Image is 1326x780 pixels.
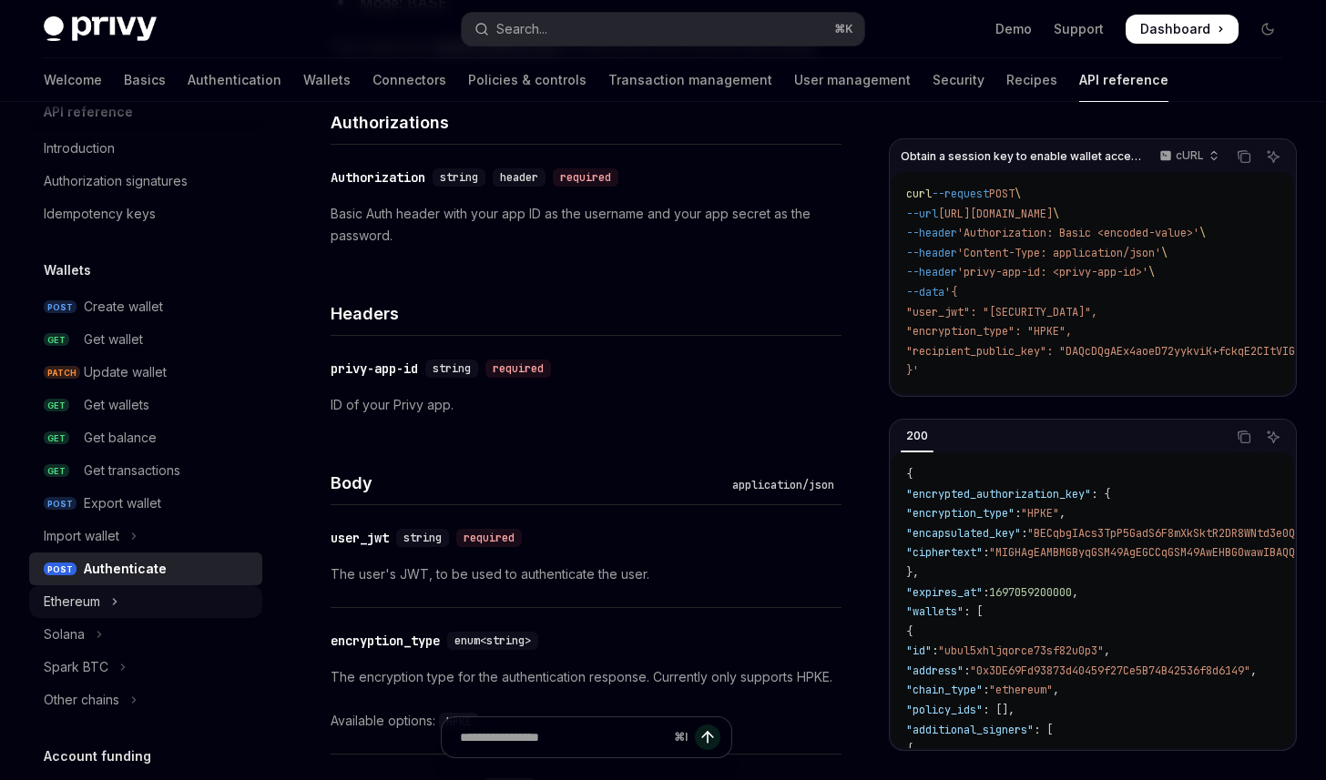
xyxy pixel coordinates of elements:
button: Copy the contents from the code block [1232,145,1256,168]
div: encryption_type [331,632,440,650]
span: "ubul5xhljqorce73sf82u0p3" [938,643,1104,658]
span: { [906,742,913,756]
div: required [456,529,522,547]
p: The encryption type for the authentication response. Currently only supports HPKE. [331,666,841,688]
span: --header [906,246,957,260]
div: required [485,360,551,378]
div: Available options: [331,710,841,732]
p: The user's JWT, to be used to authenticate the user. [331,563,841,585]
a: Introduction [29,132,262,165]
button: Toggle dark mode [1253,15,1282,44]
span: : [ [964,604,983,619]
img: dark logo [44,16,157,42]
span: \ [1148,265,1155,279]
span: "encryption_type" [906,506,1015,521]
span: --url [906,207,938,221]
a: Demo [995,20,1032,38]
span: '{ [944,285,957,299]
div: Authorization signatures [44,170,188,192]
span: }' [906,363,919,378]
a: GETGet balance [29,421,262,454]
a: Basics [124,58,166,102]
div: required [553,168,618,187]
p: Basic Auth header with your app ID as the username and your app secret as the password. [331,203,841,247]
a: GETGet wallets [29,389,262,421]
a: POSTAuthenticate [29,552,262,585]
span: string [403,531,442,545]
div: Create wallet [84,296,163,318]
div: Ethereum [44,591,100,613]
span: "ethereum" [989,683,1053,697]
span: [URL][DOMAIN_NAME] [938,207,1053,221]
h4: Authorizations [331,110,841,135]
span: "id" [906,643,932,658]
span: "user_jwt": "[SECURITY_DATA]", [906,305,1097,319]
span: "encapsulated_key" [906,526,1021,541]
span: string [440,170,478,185]
span: : [1021,526,1027,541]
span: POST [44,300,76,314]
p: cURL [1176,148,1204,163]
span: "ciphertext" [906,545,983,560]
input: Ask a question... [460,717,667,757]
div: Export wallet [84,492,161,514]
span: GET [44,333,69,347]
span: "additional_signers" [906,723,1034,737]
span: enum<string> [454,633,531,648]
span: 1697059200000 [989,585,1072,600]
span: "address" [906,664,964,678]
h5: Wallets [44,259,91,281]
a: Authentication [188,58,281,102]
span: , [1072,585,1078,600]
div: Authenticate [84,558,167,580]
span: string [433,361,471,376]
span: GET [44,399,69,412]
span: "0x3DE69Fd93873d40459f27Ce5B74B42536f8d6149" [970,664,1250,678]
div: user_jwt [331,529,389,547]
div: Authorization [331,168,425,187]
span: : [932,643,938,658]
span: \ [1161,246,1168,260]
a: POSTCreate wallet [29,290,262,323]
span: Obtain a session key to enable wallet access. [901,149,1142,164]
a: Wallets [303,58,351,102]
a: Idempotency keys [29,198,262,230]
span: header [500,170,538,185]
div: Get balance [84,427,157,449]
span: : [983,545,989,560]
button: Ask AI [1261,145,1285,168]
p: ID of your Privy app. [331,394,841,416]
span: "encryption_type": "HPKE", [906,324,1072,339]
h4: Headers [331,301,841,326]
div: Spark BTC [44,656,108,678]
a: API reference [1079,58,1168,102]
span: Dashboard [1140,20,1210,38]
button: Toggle Ethereum section [29,585,262,618]
span: { [906,624,913,639]
button: Ask AI [1261,425,1285,449]
button: Toggle Spark BTC section [29,651,262,684]
a: Recipes [1006,58,1057,102]
div: Get wallet [84,329,143,350]
a: Connectors [372,58,446,102]
span: \ [1015,187,1021,201]
span: 'privy-app-id: <privy-app-id>' [957,265,1148,279]
div: privy-app-id [331,360,418,378]
span: "HPKE" [1021,506,1059,521]
span: curl [906,187,932,201]
a: Dashboard [1126,15,1239,44]
span: ⌘ K [834,22,853,36]
button: Send message [695,724,720,750]
a: GETGet wallet [29,323,262,356]
span: "expires_at" [906,585,983,600]
div: Idempotency keys [44,203,156,225]
button: Toggle Other chains section [29,684,262,716]
span: { [906,467,913,481]
span: , [1053,683,1059,697]
button: Copy the contents from the code block [1232,425,1256,449]
div: application/json [725,476,841,494]
span: , [1104,643,1110,658]
span: , [1250,664,1257,678]
h5: Account funding [44,745,151,767]
span: : [1015,506,1021,521]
